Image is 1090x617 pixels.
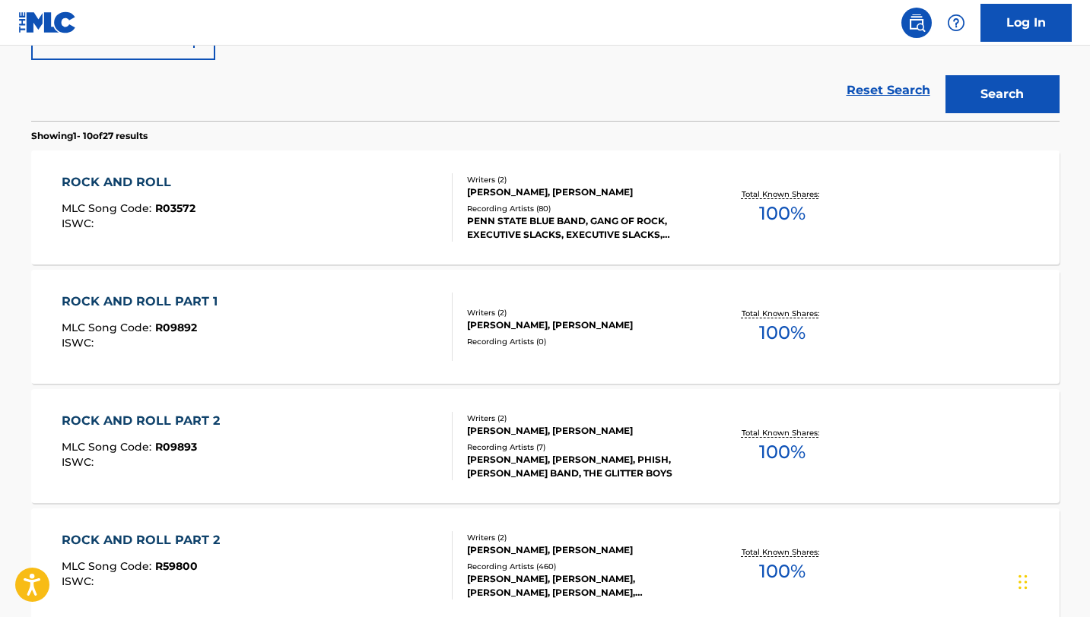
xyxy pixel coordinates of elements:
span: 100 % [759,319,806,346]
div: Writers ( 2 ) [467,532,697,543]
a: Public Search [901,8,932,38]
a: Reset Search [839,74,938,107]
span: 100 % [759,438,806,466]
p: Total Known Shares: [742,427,823,438]
div: [PERSON_NAME], [PERSON_NAME] [467,424,697,438]
span: MLC Song Code : [62,201,155,215]
span: R09892 [155,321,197,334]
span: MLC Song Code : [62,440,155,454]
div: PENN STATE BLUE BAND, GANG OF ROCK, EXECUTIVE SLACKS, EXECUTIVE SLACKS, EXECUTIVE SLACKS [467,214,697,242]
p: Total Known Shares: [742,546,823,558]
span: ISWC : [62,336,97,350]
div: Recording Artists ( 0 ) [467,336,697,347]
img: search [907,14,926,32]
span: 100 % [759,200,806,227]
span: MLC Song Code : [62,559,155,573]
div: ROCK AND ROLL [62,173,195,191]
div: [PERSON_NAME], [PERSON_NAME], [PERSON_NAME], [PERSON_NAME], [PERSON_NAME], [PERSON_NAME], [PERSON... [467,572,697,600]
div: [PERSON_NAME], [PERSON_NAME], PHISH, [PERSON_NAME] BAND, THE GLITTER BOYS [467,453,697,480]
a: Log In [980,4,1072,42]
a: ROCK AND ROLLMLC Song Code:R03572ISWC:Writers (2)[PERSON_NAME], [PERSON_NAME]Recording Artists (8... [31,150,1060,264]
span: ISWC : [62,574,97,588]
p: Showing 1 - 10 of 27 results [31,129,148,143]
div: [PERSON_NAME], [PERSON_NAME] [467,185,697,199]
p: Total Known Shares: [742,308,823,319]
img: MLC Logo [18,11,77,33]
div: Recording Artists ( 7 ) [467,441,697,453]
a: ROCK AND ROLL PART 1MLC Song Code:R09892ISWC:Writers (2)[PERSON_NAME], [PERSON_NAME]Recording Art... [31,270,1060,384]
a: ROCK AND ROLL PART 2MLC Song Code:R09893ISWC:Writers (2)[PERSON_NAME], [PERSON_NAME]Recording Art... [31,389,1060,503]
div: ROCK AND ROLL PART 2 [62,531,227,549]
span: MLC Song Code : [62,321,155,334]
div: Help [941,8,971,38]
div: Recording Artists ( 80 ) [467,203,697,214]
iframe: Chat Widget [1014,544,1090,617]
div: [PERSON_NAME], [PERSON_NAME] [467,318,697,332]
div: Writers ( 2 ) [467,174,697,185]
div: ROCK AND ROLL PART 2 [62,412,227,430]
span: ISWC : [62,217,97,230]
span: 100 % [759,558,806,585]
span: R03572 [155,201,195,215]
div: Recording Artists ( 460 ) [467,561,697,572]
div: Writers ( 2 ) [467,307,697,318]
div: Writers ( 2 ) [467,413,697,424]
div: Drag [1018,559,1028,605]
span: R59800 [155,559,198,573]
button: Search [945,75,1060,113]
span: R09893 [155,440,197,454]
div: [PERSON_NAME], [PERSON_NAME] [467,543,697,557]
img: help [947,14,965,32]
div: ROCK AND ROLL PART 1 [62,293,225,311]
span: ISWC : [62,455,97,469]
p: Total Known Shares: [742,188,823,200]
